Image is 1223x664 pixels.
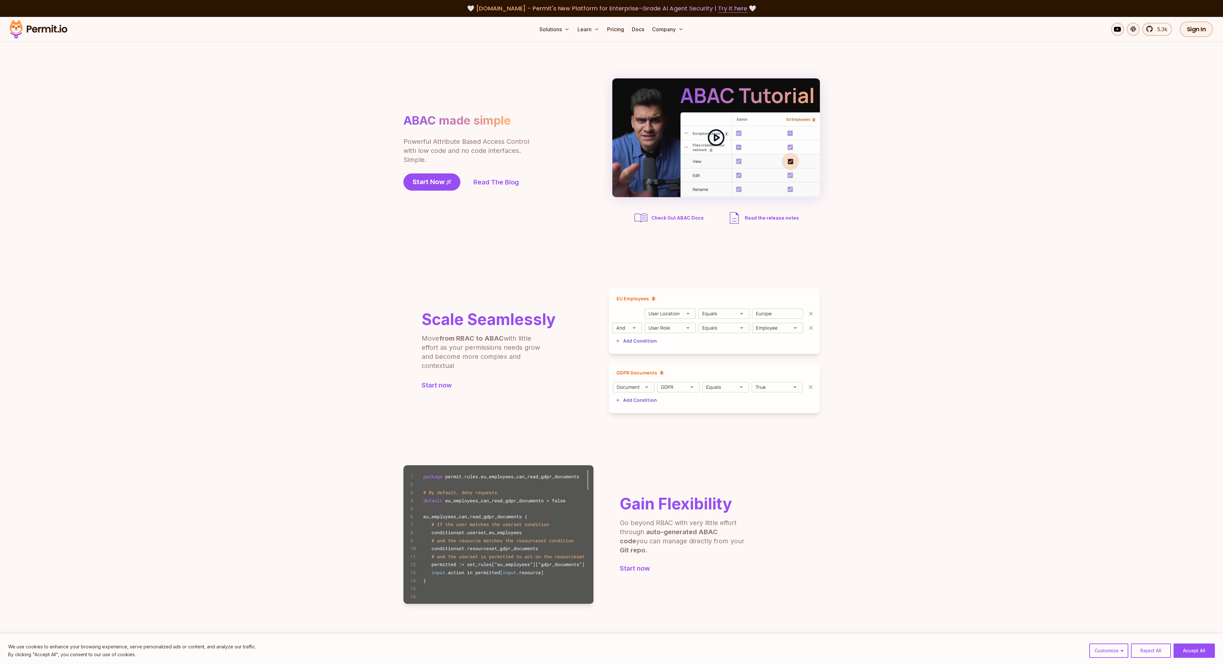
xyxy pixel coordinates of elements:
p: By clicking "Accept All", you consent to our use of cookies. [8,651,256,658]
div: 🤍 🤍 [16,4,1207,13]
h1: ABAC made simple [403,113,511,128]
a: Start Now [403,173,460,191]
a: Read The Blog [473,178,519,187]
h2: Gain Flexibility [620,496,747,512]
a: Sign In [1180,21,1213,37]
b: auto-generated ABAC code [620,528,718,545]
a: 5.3k [1142,23,1172,36]
a: Check Out ABAC Docs [633,210,706,226]
span: Check Out ABAC Docs [651,215,704,221]
a: Try it here [718,4,747,13]
a: Start now [422,381,556,390]
button: Reject All [1131,644,1171,658]
p: Move with little effort as your permissions needs grow and become more complex and contextual [422,334,549,370]
button: Accept All [1174,644,1215,658]
img: description [727,210,742,226]
p: Powerful Attribute Based Access Control with low code and no code interfaces. Simple. [403,137,530,164]
button: Company [649,23,686,36]
img: abac docs [633,210,649,226]
a: Docs [629,23,647,36]
a: Read the release notes [727,210,799,226]
a: Start now [620,564,747,573]
span: [DOMAIN_NAME] - Permit's New Platform for Enterprise-Grade AI Agent Security | [476,4,747,12]
a: Pricing [605,23,627,36]
p: We use cookies to enhance your browsing experience, serve personalized ads or content, and analyz... [8,643,256,651]
h2: Scale Seamlessly [422,312,556,327]
button: Learn [575,23,602,36]
b: from RBAC to ABAC [439,334,504,342]
b: Git repo [620,546,645,554]
img: Permit logo [7,18,70,40]
span: Read the release notes [745,215,799,221]
span: 5.3k [1153,25,1167,33]
button: Solutions [537,23,572,36]
button: Customize [1089,644,1128,658]
p: Go beyond RBAC with very little effort through you can manage directly from your . [620,518,747,555]
span: Start Now [413,177,445,186]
